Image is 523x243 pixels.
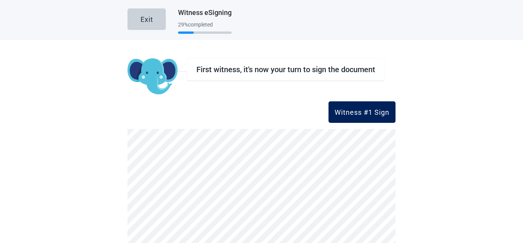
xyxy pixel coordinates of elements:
[141,15,153,23] div: Exit
[329,101,396,123] button: Witness #1 Sign
[196,65,375,74] div: First witness, it's now your turn to sign the document
[127,8,166,30] button: Exit
[178,21,232,28] div: 29 % completed
[178,7,232,18] h1: Witness eSigning
[335,108,389,116] div: Witness #1 Sign
[127,58,178,95] img: Koda Elephant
